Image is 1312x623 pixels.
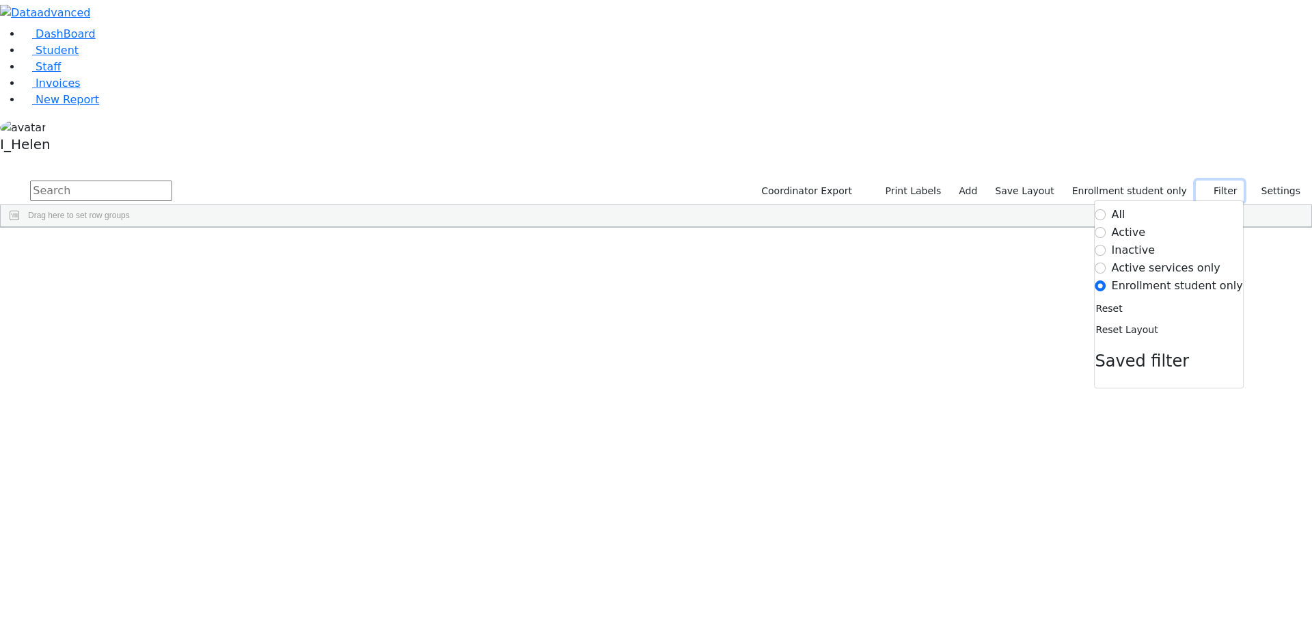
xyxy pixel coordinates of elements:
[752,181,858,202] button: Coordinator Export
[36,93,99,106] span: New Report
[1112,278,1243,294] label: Enrollment student only
[36,60,61,73] span: Staff
[989,181,1060,202] button: Save Layout
[1095,209,1106,220] input: All
[36,44,79,57] span: Student
[1112,207,1125,223] label: All
[1066,181,1193,202] label: Enrollment student only
[1095,352,1190,371] span: Saved filter
[28,211,130,220] span: Drag here to set row groups
[1095,298,1123,319] button: Reset
[1095,319,1159,341] button: Reset Layout
[22,77,81,90] a: Invoices
[30,181,172,201] input: Search
[1095,245,1106,256] input: Inactive
[36,77,81,90] span: Invoices
[1095,227,1106,238] input: Active
[36,27,96,40] span: DashBoard
[22,60,61,73] a: Staff
[953,181,983,202] a: Add
[1112,260,1220,276] label: Active services only
[1244,181,1307,202] button: Settings
[22,44,79,57] a: Student
[1095,200,1244,388] div: Settings
[1196,181,1244,202] button: Filter
[1112,242,1156,259] label: Inactive
[1112,224,1146,241] label: Active
[869,181,947,202] button: Print Labels
[22,93,99,106] a: New Report
[22,27,96,40] a: DashBoard
[1095,263,1106,274] input: Active services only
[1095,280,1106,291] input: Enrollment student only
